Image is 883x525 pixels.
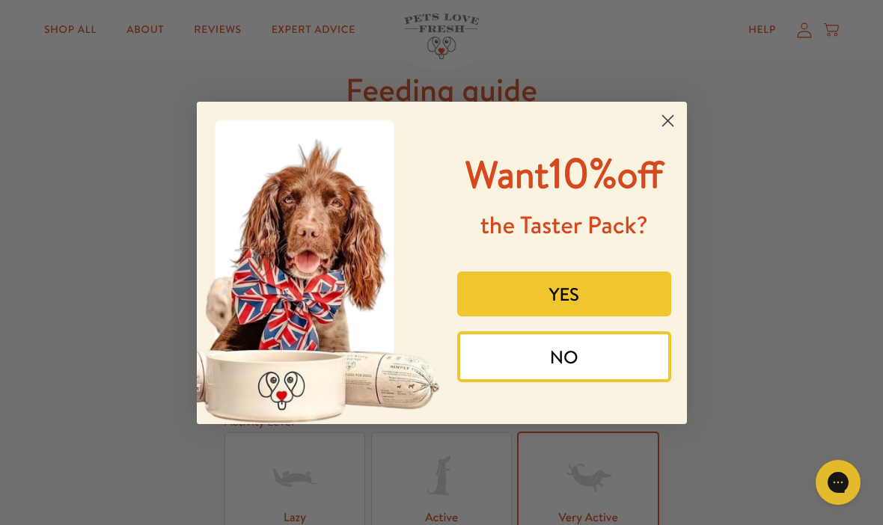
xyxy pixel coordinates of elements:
[617,149,663,200] span: off
[465,144,664,201] span: 10%
[480,209,648,242] span: the Taster Pack?
[465,149,549,200] span: Want
[457,331,671,382] button: NO
[655,108,681,134] button: Close dialog
[808,455,868,510] iframe: Gorgias live chat messenger
[457,271,671,316] button: YES
[197,102,442,424] img: 8afefe80-1ef6-417a-b86b-9520c2248d41.jpeg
